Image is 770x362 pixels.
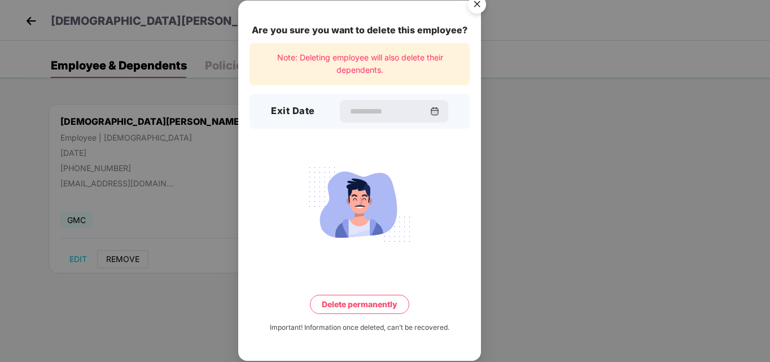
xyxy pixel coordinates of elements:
[271,104,315,119] h3: Exit Date
[296,160,423,248] img: svg+xml;base64,PHN2ZyB4bWxucz0iaHR0cDovL3d3dy53My5vcmcvMjAwMC9zdmciIHdpZHRoPSIyMjQiIGhlaWdodD0iMT...
[270,322,449,333] div: Important! Information once deleted, can’t be recovered.
[250,23,470,37] div: Are you sure you want to delete this employee?
[310,295,409,314] button: Delete permanently
[430,107,439,116] img: svg+xml;base64,PHN2ZyBpZD0iQ2FsZW5kYXItMzJ4MzIiIHhtbG5zPSJodHRwOi8vd3d3LnczLm9yZy8yMDAwL3N2ZyIgd2...
[250,43,470,85] div: Note: Deleting employee will also delete their dependents.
